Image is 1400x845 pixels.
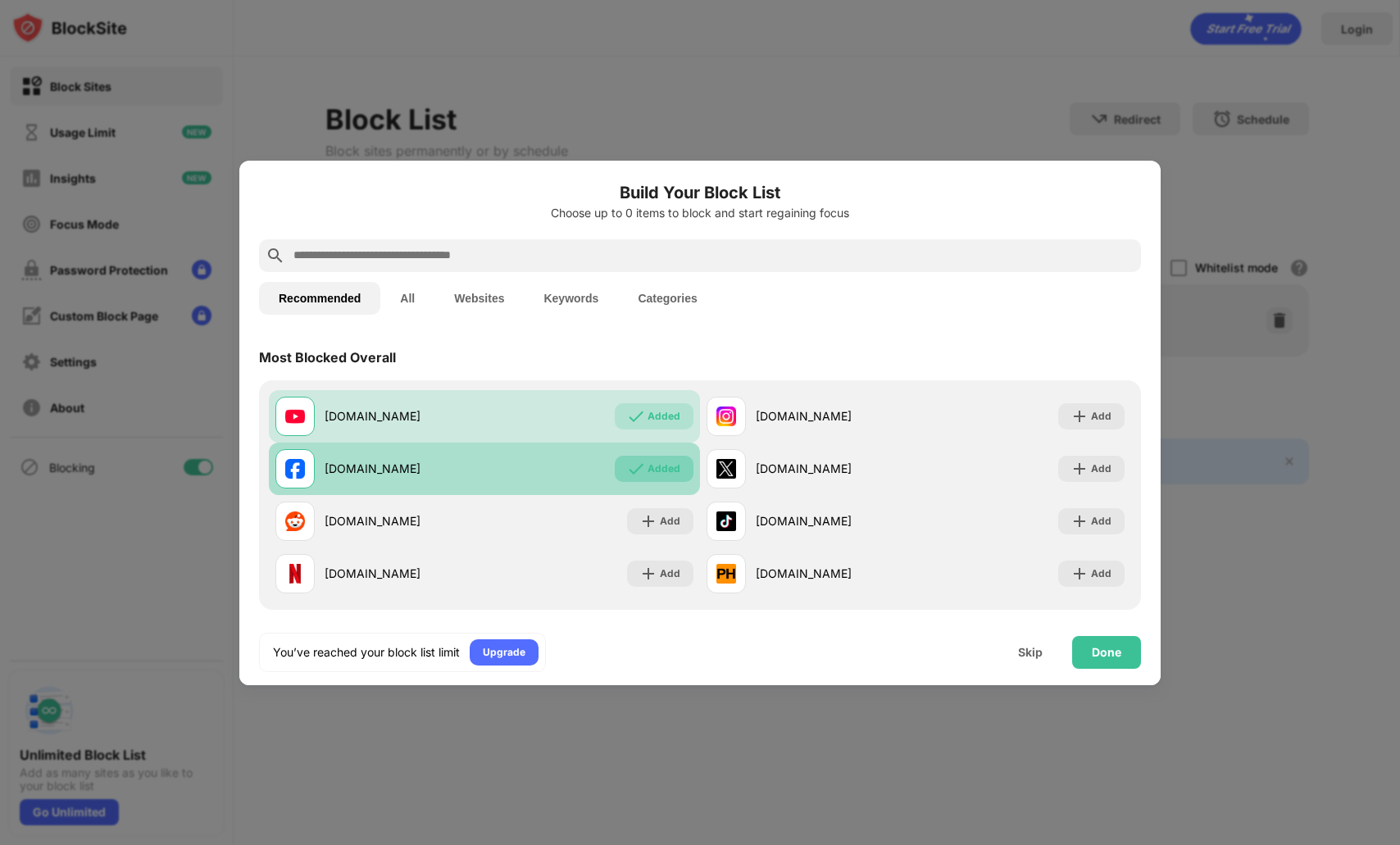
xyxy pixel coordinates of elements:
button: Categories [618,282,716,315]
img: favicons [716,564,736,584]
div: Done [1092,646,1121,659]
div: Add [660,513,680,529]
div: Add [1091,461,1111,477]
img: favicons [716,407,736,426]
div: [DOMAIN_NAME] [756,512,916,529]
div: Add [1091,408,1111,425]
div: Add [1091,566,1111,582]
div: [DOMAIN_NAME] [756,460,916,477]
div: Added [648,408,680,425]
div: [DOMAIN_NAME] [325,407,484,425]
button: Recommended [259,282,380,315]
img: favicons [716,511,736,531]
div: [DOMAIN_NAME] [325,565,484,582]
img: favicons [285,511,305,531]
button: Keywords [524,282,618,315]
div: [DOMAIN_NAME] [325,512,484,529]
div: You’ve reached your block list limit [273,644,460,661]
h6: Build Your Block List [259,180,1141,205]
img: favicons [716,459,736,479]
div: Choose up to 0 items to block and start regaining focus [259,207,1141,220]
button: Websites [434,282,524,315]
div: Skip [1018,646,1043,659]
img: search.svg [266,246,285,266]
div: Most Blocked Overall [259,349,396,366]
img: favicons [285,407,305,426]
div: Upgrade [483,644,525,661]
div: Added [648,461,680,477]
div: [DOMAIN_NAME] [325,460,484,477]
div: [DOMAIN_NAME] [756,565,916,582]
button: All [380,282,434,315]
div: Add [1091,513,1111,529]
img: favicons [285,459,305,479]
div: Add [660,566,680,582]
img: favicons [285,564,305,584]
div: [DOMAIN_NAME] [756,407,916,425]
